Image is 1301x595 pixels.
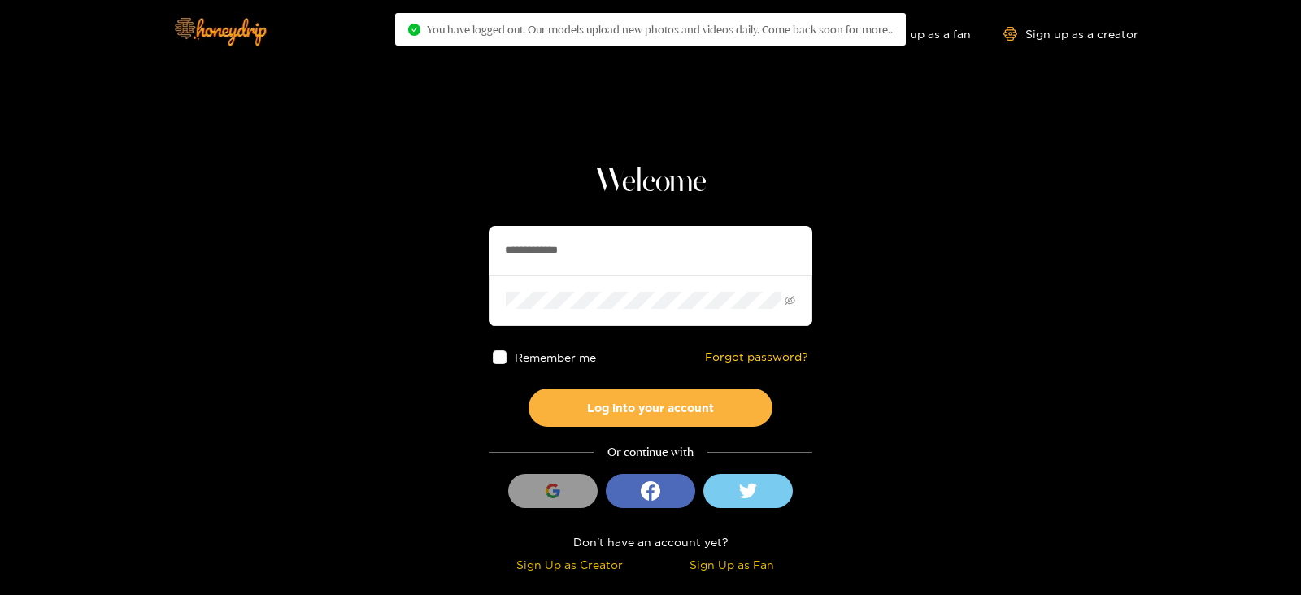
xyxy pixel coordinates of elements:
div: Don't have an account yet? [489,532,812,551]
h1: Welcome [489,163,812,202]
button: Log into your account [529,389,772,427]
span: Remember me [515,351,596,363]
a: Sign up as a creator [1003,27,1138,41]
span: eye-invisible [785,295,795,306]
a: Forgot password? [705,350,808,364]
a: Sign up as a fan [859,27,971,41]
div: Sign Up as Creator [493,555,646,574]
div: Sign Up as Fan [655,555,808,574]
span: You have logged out. Our models upload new photos and videos daily. Come back soon for more.. [427,23,893,36]
div: Or continue with [489,443,812,462]
span: check-circle [408,24,420,36]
